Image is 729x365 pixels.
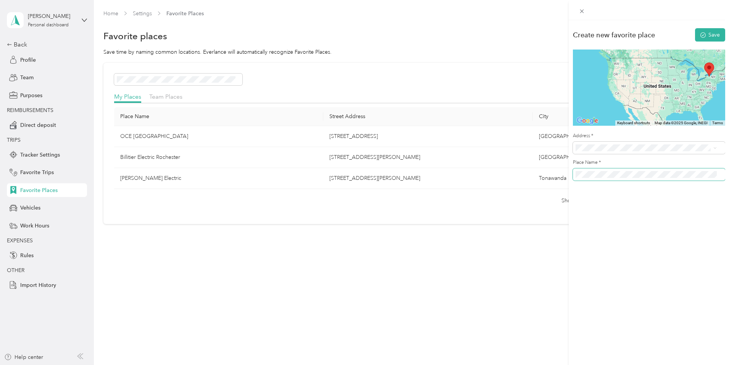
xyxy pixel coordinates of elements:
[712,121,723,125] a: Terms (opens in new tab)
[575,116,600,126] a: Open this area in Google Maps (opens a new window)
[575,116,600,126] img: Google
[573,133,725,139] label: Address
[695,28,725,42] button: Save
[573,159,725,166] label: Place Name
[573,31,655,39] div: Create new favorite place
[686,322,729,365] iframe: Everlance-gr Chat Button Frame
[617,120,650,126] button: Keyboard shortcuts
[655,121,708,125] span: Map data ©2025 Google, INEGI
